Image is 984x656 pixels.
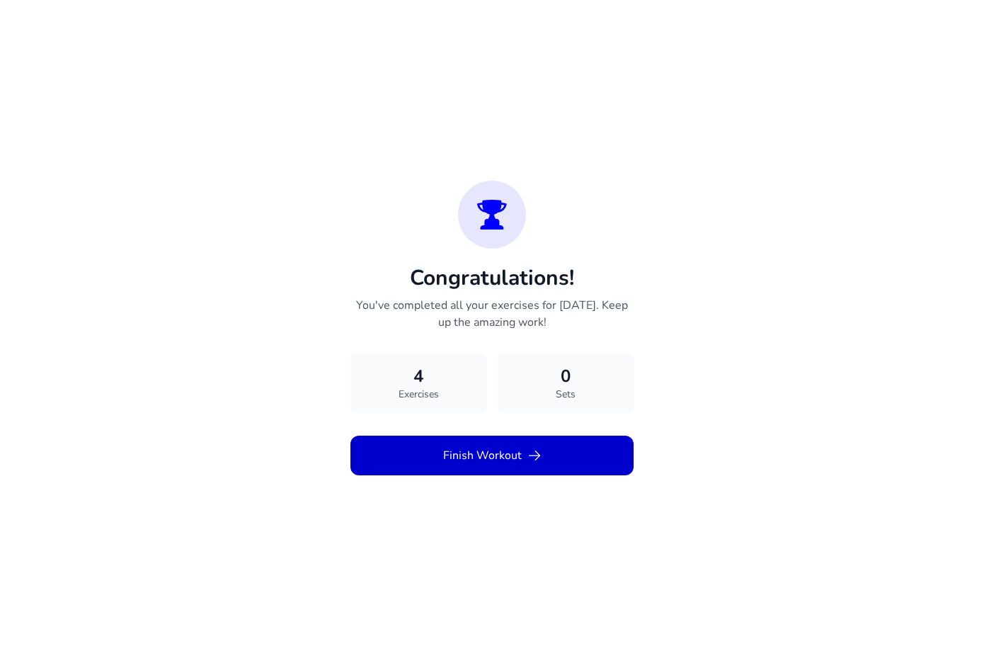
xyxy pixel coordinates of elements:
[509,365,622,388] div: 0
[350,297,634,331] p: You've completed all your exercises for [DATE]. Keep up the amazing work!
[362,388,475,402] div: Exercises
[350,266,634,291] h2: Congratulations!
[362,365,475,388] div: 4
[509,388,622,402] div: Sets
[350,436,634,475] button: Finish Workout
